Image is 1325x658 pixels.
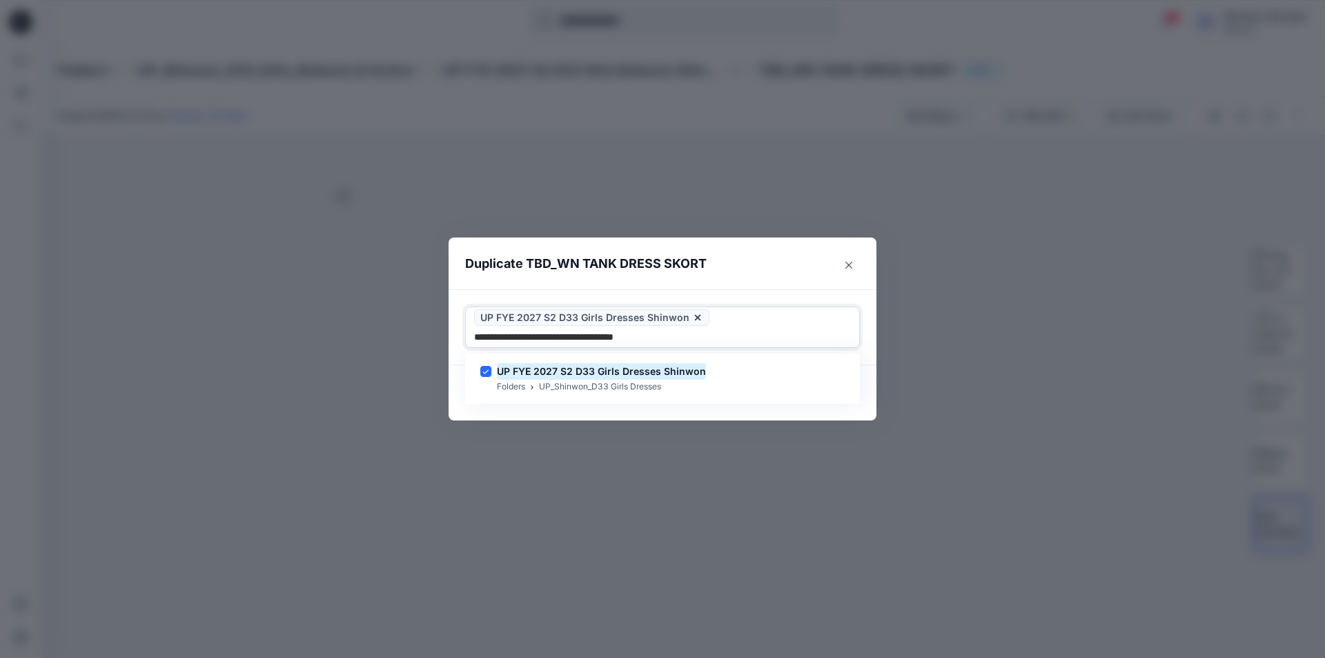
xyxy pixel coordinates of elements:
[539,380,661,394] p: UP_Shinwon_D33 Girls Dresses
[497,362,706,380] mark: UP FYE 2027 S2 D33 Girls Dresses Shinwon
[465,254,707,273] p: Duplicate TBD_WN TANK DRESS SKORT
[480,309,689,326] span: UP FYE 2027 S2 D33 Girls Dresses Shinwon
[838,254,860,276] button: Close
[497,380,525,394] p: Folders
